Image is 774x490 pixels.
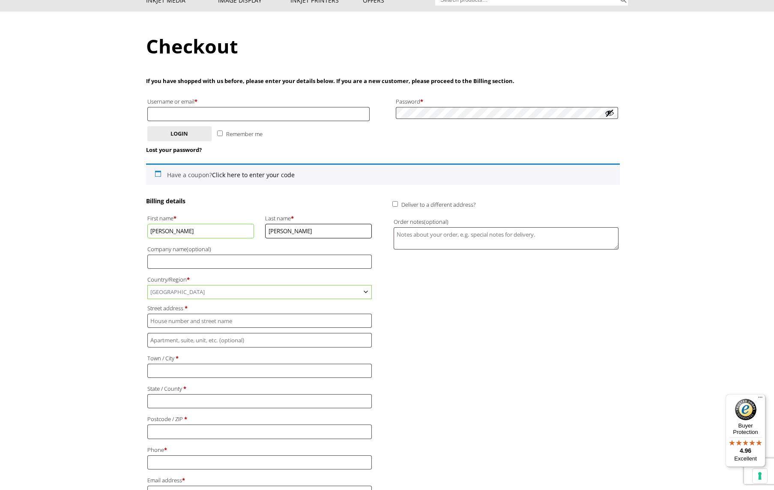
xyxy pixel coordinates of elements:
label: Town / City [147,353,372,364]
h3: Billing details [146,197,374,205]
input: House number and street name [147,314,372,328]
label: State / County [147,383,372,394]
label: Postcode / ZIP [147,413,372,425]
label: First name [147,213,254,224]
span: 4.96 [740,447,751,454]
span: Mauritius [148,285,372,299]
label: Username or email [147,96,370,107]
span: Country/Region [147,285,372,299]
img: Trusted Shops Trustmark [735,399,756,420]
a: Lost your password? [146,146,202,154]
a: Enter your coupon code [212,171,295,179]
p: If you have shopped with us before, please enter your details below. If you are a new customer, p... [146,76,620,86]
label: Order notes [394,216,619,227]
button: Menu [755,394,765,404]
label: Password [396,96,619,107]
input: Apartment, suite, unit, etc. (optional) [147,333,372,347]
label: Email address [147,475,372,486]
div: Have a coupon? [146,163,620,185]
input: Deliver to a different address? [392,201,398,207]
p: Excellent [726,455,765,462]
h1: Checkout [146,33,628,59]
label: Company name [147,244,372,255]
label: Country/Region [147,274,372,285]
label: Phone [147,444,372,455]
input: Remember me [217,131,223,136]
label: Street address [147,303,372,314]
span: Remember me [226,130,263,138]
button: Your consent preferences for tracking technologies [753,469,767,483]
label: Last name [265,213,372,224]
span: (optional) [424,218,448,226]
span: Deliver to a different address? [401,201,475,208]
span: (optional) [187,245,211,253]
button: Login [147,126,212,141]
button: Trusted Shops TrustmarkBuyer Protection4.96Excellent [726,394,765,467]
button: Show password [605,108,614,118]
p: Buyer Protection [726,422,765,435]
